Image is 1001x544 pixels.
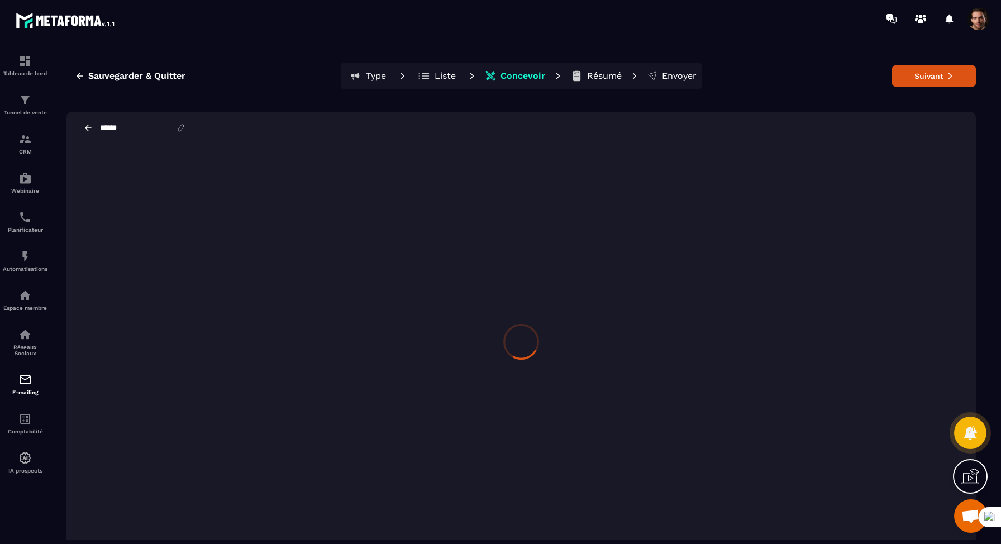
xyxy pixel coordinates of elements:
button: Sauvegarder & Quitter [66,66,194,86]
p: Concevoir [500,70,545,82]
p: Comptabilité [3,428,47,435]
a: formationformationTunnel de vente [3,85,47,124]
a: automationsautomationsAutomatisations [3,241,47,280]
button: Suivant [892,65,976,87]
img: logo [16,10,116,30]
p: Webinaire [3,188,47,194]
button: Résumé [568,65,625,87]
a: Mở cuộc trò chuyện [954,499,988,533]
img: scheduler [18,211,32,224]
span: Sauvegarder & Quitter [88,70,185,82]
p: Type [366,70,386,82]
a: emailemailE-mailing [3,365,47,404]
p: Résumé [587,70,622,82]
a: formationformationCRM [3,124,47,163]
img: formation [18,132,32,146]
a: automationsautomationsWebinaire [3,163,47,202]
img: formation [18,93,32,107]
img: social-network [18,328,32,341]
button: Type [343,65,393,87]
button: Envoyer [644,65,700,87]
img: automations [18,451,32,465]
button: Concevoir [482,65,549,87]
p: Tunnel de vente [3,109,47,116]
a: formationformationTableau de bord [3,46,47,85]
a: schedulerschedulerPlanificateur [3,202,47,241]
p: Automatisations [3,266,47,272]
p: IA prospects [3,467,47,474]
img: automations [18,289,32,302]
p: Planificateur [3,227,47,233]
p: Tableau de bord [3,70,47,77]
p: Espace membre [3,305,47,311]
a: accountantaccountantComptabilité [3,404,47,443]
p: Liste [435,70,456,82]
img: automations [18,250,32,263]
a: automationsautomationsEspace membre [3,280,47,319]
a: social-networksocial-networkRéseaux Sociaux [3,319,47,365]
img: accountant [18,412,32,426]
img: email [18,373,32,386]
p: Envoyer [662,70,697,82]
p: Réseaux Sociaux [3,344,47,356]
button: Liste [412,65,463,87]
p: CRM [3,149,47,155]
img: automations [18,171,32,185]
img: formation [18,54,32,68]
p: E-mailing [3,389,47,395]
